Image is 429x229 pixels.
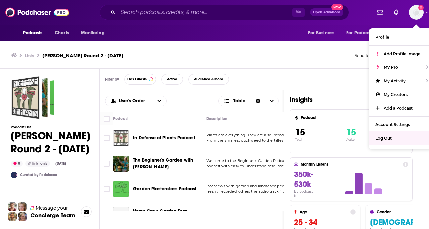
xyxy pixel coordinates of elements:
span: 350k-530k [294,170,313,189]
span: User's Order [119,99,147,103]
h3: Podcast List [11,125,90,129]
span: Has Guests [127,77,147,81]
span: 15 [346,127,356,138]
div: Podcast [113,115,129,123]
span: My Creators [384,92,408,97]
span: Welcome to the Beginner's Garden Podcast! This is the [206,158,308,163]
span: Log Out [375,136,392,141]
a: Curated by Podchaser [20,173,57,177]
img: In Defense of Plants Podcast [113,130,129,146]
span: New [331,4,343,10]
h3: 25 - 34 [294,217,356,227]
h1: Insights [290,96,403,104]
span: For Podcasters [346,28,378,38]
div: Description [206,115,227,123]
span: Toggle select row [104,135,110,141]
img: Sydney Profile [8,202,17,211]
p: Active [346,138,356,141]
span: ⌘ K [292,8,305,17]
h3: [PERSON_NAME] Round 2 - [DATE] [42,52,123,58]
span: Interviews with garden and landscape people: some [206,184,302,188]
svg: Add a profile image [418,5,424,10]
span: Active [167,77,177,81]
span: Toggle select row [104,161,110,167]
button: open menu [76,27,113,39]
p: Total [295,138,326,141]
span: For Business [308,28,334,38]
img: User Profile [409,5,424,20]
div: Search podcasts, credits, & more... [100,5,349,20]
img: Barbara Profile [18,212,27,221]
a: Home Show Garden Pros Radio [133,208,199,221]
h2: Choose List sort [105,96,167,106]
img: The Beginner's Garden with Jill McSheehy [113,156,129,172]
button: open menu [153,96,166,106]
span: Profile [375,35,389,40]
button: Audience & More [188,74,229,85]
div: [DATE] [53,161,69,166]
button: open menu [18,27,51,39]
img: ConnectPod [11,172,17,178]
button: Show profile menu [409,5,424,20]
a: Show notifications dropdown [374,7,386,18]
a: The Beginner's Garden with [PERSON_NAME] [133,157,199,170]
button: open menu [387,27,411,39]
span: My Pro [384,65,398,70]
h3: Concierge Team [31,212,75,219]
h4: Monthly Listens [301,162,400,167]
img: Garden Masterclass Podcast [113,181,129,197]
span: Audience & More [194,77,223,81]
span: Podcasts [23,28,42,38]
span: podcast with easy-to-understand resources, tips, a [206,164,297,168]
img: Jules Profile [18,202,27,211]
button: open menu [303,27,342,39]
span: Monitoring [81,28,104,38]
a: David Mizejewski Round 2 - Sept 29, 2025 [11,76,54,120]
span: Add Profile Image [384,51,420,56]
h4: By podcast total [294,189,321,198]
a: In Defense of Plants Podcast [133,135,195,141]
img: Podchaser - Follow, Share and Rate Podcasts [5,6,69,19]
h3: Filter by [105,77,119,82]
a: Garden Masterclass Podcast [133,186,196,192]
span: Add a Podcast [384,106,413,111]
a: Show notifications dropdown [391,7,401,18]
div: 0 [11,161,23,167]
button: Active [161,74,183,85]
h4: Podcast [301,115,399,120]
span: Open Advanced [313,11,340,14]
button: Has Guests [124,74,156,85]
a: Charts [50,27,73,39]
span: Logged in as HSimon [409,5,424,20]
span: Toggle select row [104,186,110,192]
span: Home Show Garden Pros Radio [133,208,187,221]
h1: [PERSON_NAME] Round 2 - [DATE] [11,129,90,155]
button: open menu [105,99,153,103]
h4: Age [300,210,348,214]
a: Home Show Garden Pros Radio [113,207,129,223]
span: Garden Masterclass Podcast [133,186,196,192]
button: open menu [342,27,388,39]
button: Open AdvancedNew [310,8,343,16]
span: In Defense of Plants Podcast [133,135,195,141]
span: From the smallest duckweed to the tallest redwoo [206,138,300,143]
span: Charts [55,28,69,38]
div: Sort Direction [251,96,265,106]
img: Jon Profile [8,212,17,221]
a: Lists [25,52,34,58]
span: Plants are everything. They are also incredibly interesting. [206,133,312,137]
button: Choose View [218,96,279,106]
span: My Activity [384,78,406,83]
span: 15 [295,127,305,138]
span: The Beginner's Garden with [PERSON_NAME] [133,157,193,170]
span: Table [233,99,245,103]
span: freshly recorded, others the audio track from our [206,189,296,194]
div: link_only [25,161,50,167]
